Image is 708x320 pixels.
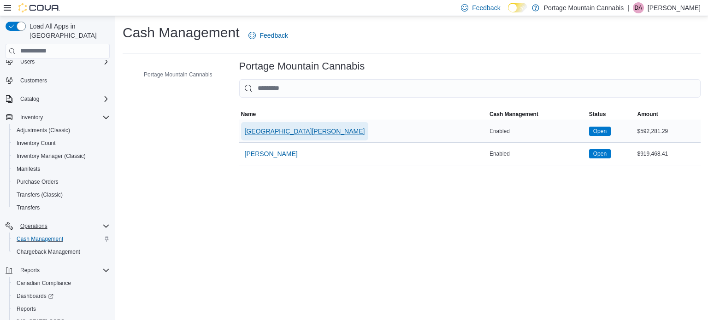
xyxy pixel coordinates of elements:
[13,278,110,289] span: Canadian Compliance
[13,176,110,187] span: Purchase Orders
[633,2,644,13] div: Duane Anderson
[472,3,500,12] span: Feedback
[13,202,110,213] span: Transfers
[490,111,538,118] span: Cash Management
[9,233,113,245] button: Cash Management
[9,201,113,214] button: Transfers
[648,2,701,13] p: [PERSON_NAME]
[239,61,365,72] h3: Portage Mountain Cannabis
[13,138,110,149] span: Inventory Count
[17,56,110,67] span: Users
[123,23,239,42] h1: Cash Management
[18,3,60,12] img: Cova
[239,109,488,120] button: Name
[2,111,113,124] button: Inventory
[20,58,35,65] span: Users
[131,69,216,80] button: Portage Mountain Cannabis
[241,122,369,140] button: [GEOGRAPHIC_DATA][PERSON_NAME]
[9,188,113,201] button: Transfers (Classic)
[593,150,607,158] span: Open
[637,111,658,118] span: Amount
[635,2,643,13] span: DA
[17,279,71,287] span: Canadian Compliance
[2,93,113,105] button: Catalog
[2,264,113,277] button: Reports
[17,152,86,160] span: Inventory Manager (Classic)
[488,148,587,159] div: Enabled
[587,109,636,120] button: Status
[13,125,110,136] span: Adjustments (Classic)
[13,151,110,162] span: Inventory Manager (Classic)
[13,163,110,175] span: Manifests
[239,79,701,98] input: This is a search bar. As you type, the results lower in the page will automatically filter.
[13,278,75,289] a: Canadian Compliance
[20,267,40,274] span: Reports
[9,124,113,137] button: Adjustments (Classic)
[17,178,59,186] span: Purchase Orders
[13,189,66,200] a: Transfers (Classic)
[593,127,607,135] span: Open
[627,2,629,13] p: |
[2,55,113,68] button: Users
[17,265,110,276] span: Reports
[17,191,63,198] span: Transfers (Classic)
[17,56,38,67] button: Users
[17,75,51,86] a: Customers
[245,127,365,136] span: [GEOGRAPHIC_DATA][PERSON_NAME]
[241,145,301,163] button: [PERSON_NAME]
[13,233,110,244] span: Cash Management
[589,149,611,158] span: Open
[488,126,587,137] div: Enabled
[9,163,113,175] button: Manifests
[9,150,113,163] button: Inventory Manager (Classic)
[17,221,110,232] span: Operations
[589,127,611,136] span: Open
[17,221,51,232] button: Operations
[13,176,62,187] a: Purchase Orders
[17,93,43,105] button: Catalog
[245,149,298,158] span: [PERSON_NAME]
[13,233,67,244] a: Cash Management
[13,291,110,302] span: Dashboards
[241,111,256,118] span: Name
[13,202,43,213] a: Transfers
[488,109,587,120] button: Cash Management
[17,248,80,256] span: Chargeback Management
[9,175,113,188] button: Purchase Orders
[26,22,110,40] span: Load All Apps in [GEOGRAPHIC_DATA]
[9,245,113,258] button: Chargeback Management
[144,71,212,78] span: Portage Mountain Cannabis
[2,74,113,87] button: Customers
[544,2,624,13] p: Portage Mountain Cannabis
[13,246,110,257] span: Chargeback Management
[17,265,43,276] button: Reports
[13,189,110,200] span: Transfers (Classic)
[13,303,40,314] a: Reports
[589,111,606,118] span: Status
[260,31,288,40] span: Feedback
[17,305,36,313] span: Reports
[20,114,43,121] span: Inventory
[20,222,47,230] span: Operations
[17,204,40,211] span: Transfers
[17,165,40,173] span: Manifests
[17,112,47,123] button: Inventory
[13,291,57,302] a: Dashboards
[636,148,701,159] div: $919,468.41
[17,235,63,243] span: Cash Management
[13,125,74,136] a: Adjustments (Classic)
[17,127,70,134] span: Adjustments (Classic)
[9,290,113,303] a: Dashboards
[17,75,110,86] span: Customers
[20,95,39,103] span: Catalog
[17,292,53,300] span: Dashboards
[13,163,44,175] a: Manifests
[2,220,113,233] button: Operations
[636,109,701,120] button: Amount
[17,112,110,123] span: Inventory
[508,3,527,12] input: Dark Mode
[636,126,701,137] div: $592,281.29
[9,277,113,290] button: Canadian Compliance
[20,77,47,84] span: Customers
